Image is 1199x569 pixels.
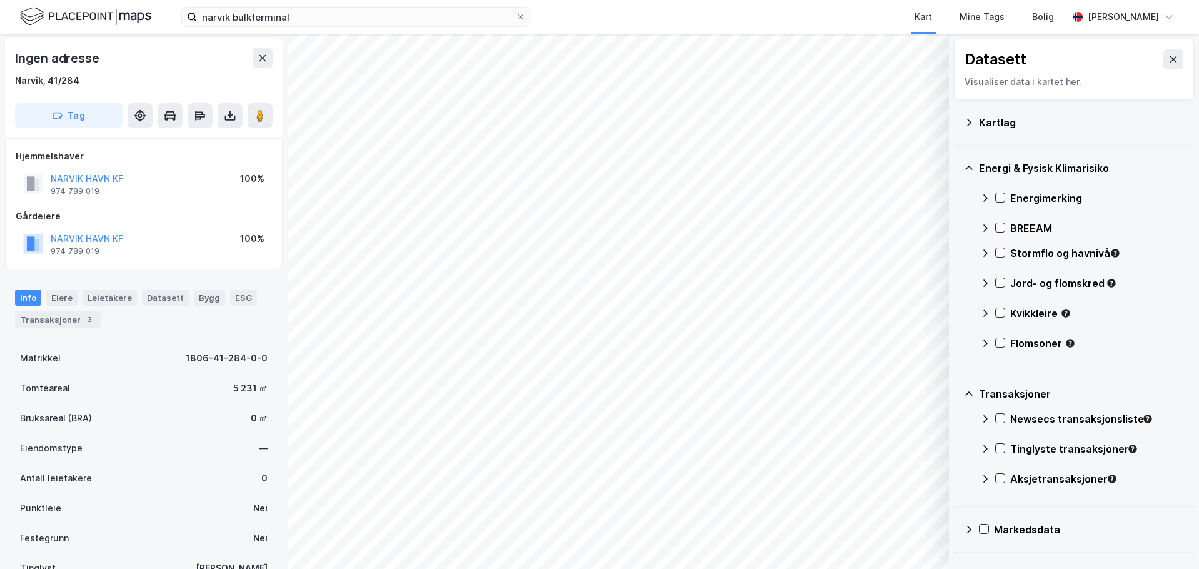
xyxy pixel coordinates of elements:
div: Tooltip anchor [1060,308,1071,319]
div: Jord- og flomskred [1010,276,1184,291]
div: Datasett [965,49,1026,69]
div: Kart [915,9,932,24]
div: Ingen adresse [15,48,101,68]
div: Nei [253,501,268,516]
div: Bolig [1032,9,1054,24]
div: Markedsdata [994,522,1184,537]
div: Aksjetransaksjoner [1010,471,1184,486]
div: 1806-41-284-0-0 [186,351,268,366]
div: [PERSON_NAME] [1088,9,1159,24]
div: — [259,441,268,456]
div: Tomteareal [20,381,70,396]
iframe: Chat Widget [1136,509,1199,569]
div: 100% [240,231,264,246]
div: Matrikkel [20,351,61,366]
div: ESG [230,290,257,306]
div: Tooltip anchor [1142,413,1153,425]
div: Info [15,290,41,306]
div: 0 [261,471,268,486]
div: Tooltip anchor [1065,338,1076,349]
div: Energimerking [1010,191,1184,206]
img: logo.f888ab2527a4732fd821a326f86c7f29.svg [20,6,151,28]
div: Tooltip anchor [1110,248,1121,259]
div: Tooltip anchor [1106,473,1118,485]
div: Bygg [194,290,225,306]
div: Kvikkleire [1010,306,1184,321]
div: 3 [83,313,96,326]
div: Transaksjoner [15,311,101,328]
div: Kartlag [979,115,1184,130]
div: BREEAM [1010,221,1184,236]
div: Narvik, 41/284 [15,73,79,88]
div: Flomsoner [1010,336,1184,351]
div: 100% [240,171,264,186]
div: Tooltip anchor [1127,443,1138,455]
div: Tooltip anchor [1106,278,1117,289]
div: Datasett [142,290,189,306]
div: Transaksjoner [979,386,1184,401]
button: Tag [15,103,123,128]
div: Leietakere [83,290,137,306]
div: 974 789 019 [51,186,99,196]
div: Antall leietakere [20,471,92,486]
div: Punktleie [20,501,61,516]
div: Nei [253,531,268,546]
div: 0 ㎡ [251,411,268,426]
div: Mine Tags [960,9,1005,24]
div: Newsecs transaksjonsliste [1010,411,1184,426]
div: Eiere [46,290,78,306]
div: Energi & Fysisk Klimarisiko [979,161,1184,176]
div: Eiendomstype [20,441,83,456]
div: Bruksareal (BRA) [20,411,92,426]
div: Hjemmelshaver [16,149,272,164]
div: Kontrollprogram for chat [1136,509,1199,569]
div: Tinglyste transaksjoner [1010,441,1184,456]
div: Stormflo og havnivå [1010,246,1184,261]
div: Festegrunn [20,531,69,546]
div: Gårdeiere [16,209,272,224]
div: 5 231 ㎡ [233,381,268,396]
div: 974 789 019 [51,246,99,256]
input: Søk på adresse, matrikkel, gårdeiere, leietakere eller personer [197,8,516,26]
div: Visualiser data i kartet her. [965,74,1183,89]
